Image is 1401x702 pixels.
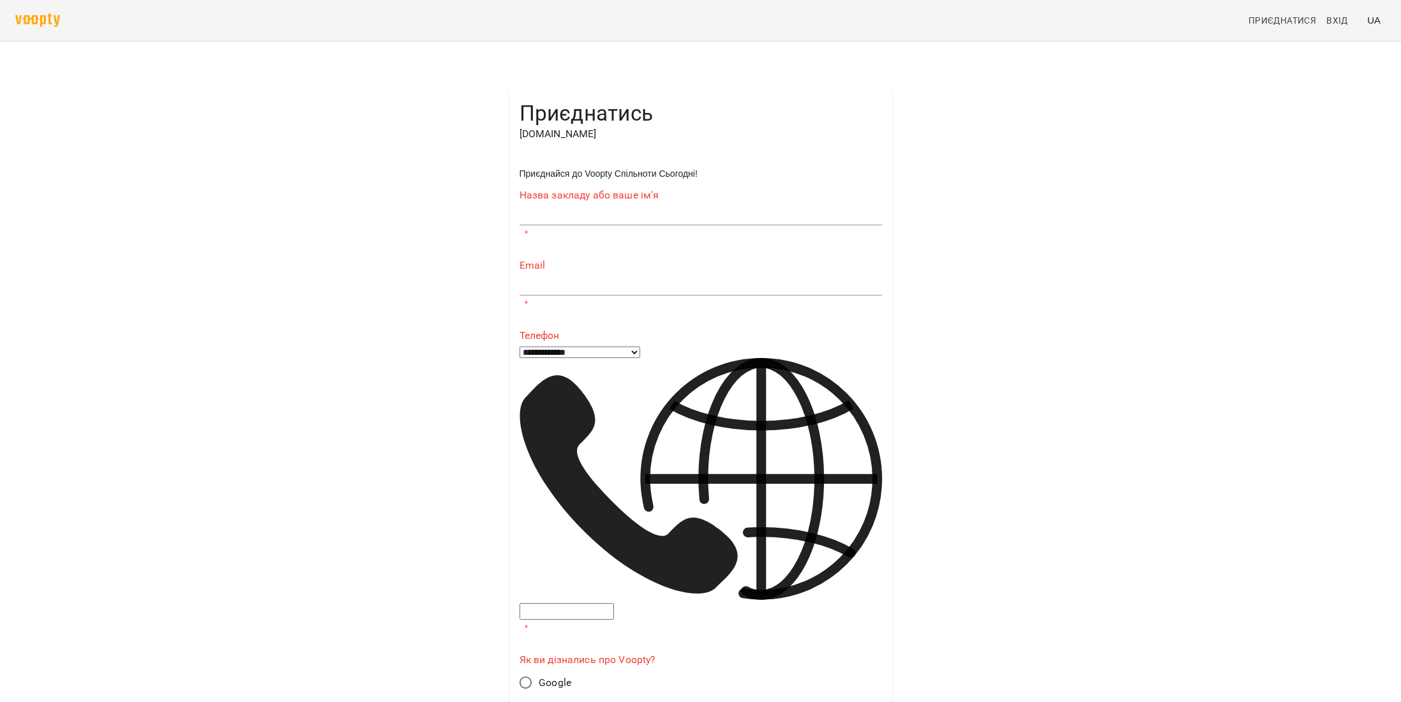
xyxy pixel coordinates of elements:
[520,655,882,665] label: Як ви дізнались про Voopty?
[15,13,60,27] img: voopty.png
[520,331,882,341] label: Телефон
[520,260,882,271] label: Email
[520,100,882,126] h4: Приєднатись
[1362,8,1386,32] button: UA
[520,347,640,358] select: Phone number country
[1326,13,1348,28] span: Вхід
[520,126,882,142] p: [DOMAIN_NAME]
[1248,13,1316,28] span: Приєднатися
[1321,9,1362,32] a: Вхід
[539,675,571,691] span: Google
[1243,9,1321,32] a: Приєднатися
[520,190,882,200] label: Назва закладу або ваше ім'я
[1367,13,1381,27] span: UA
